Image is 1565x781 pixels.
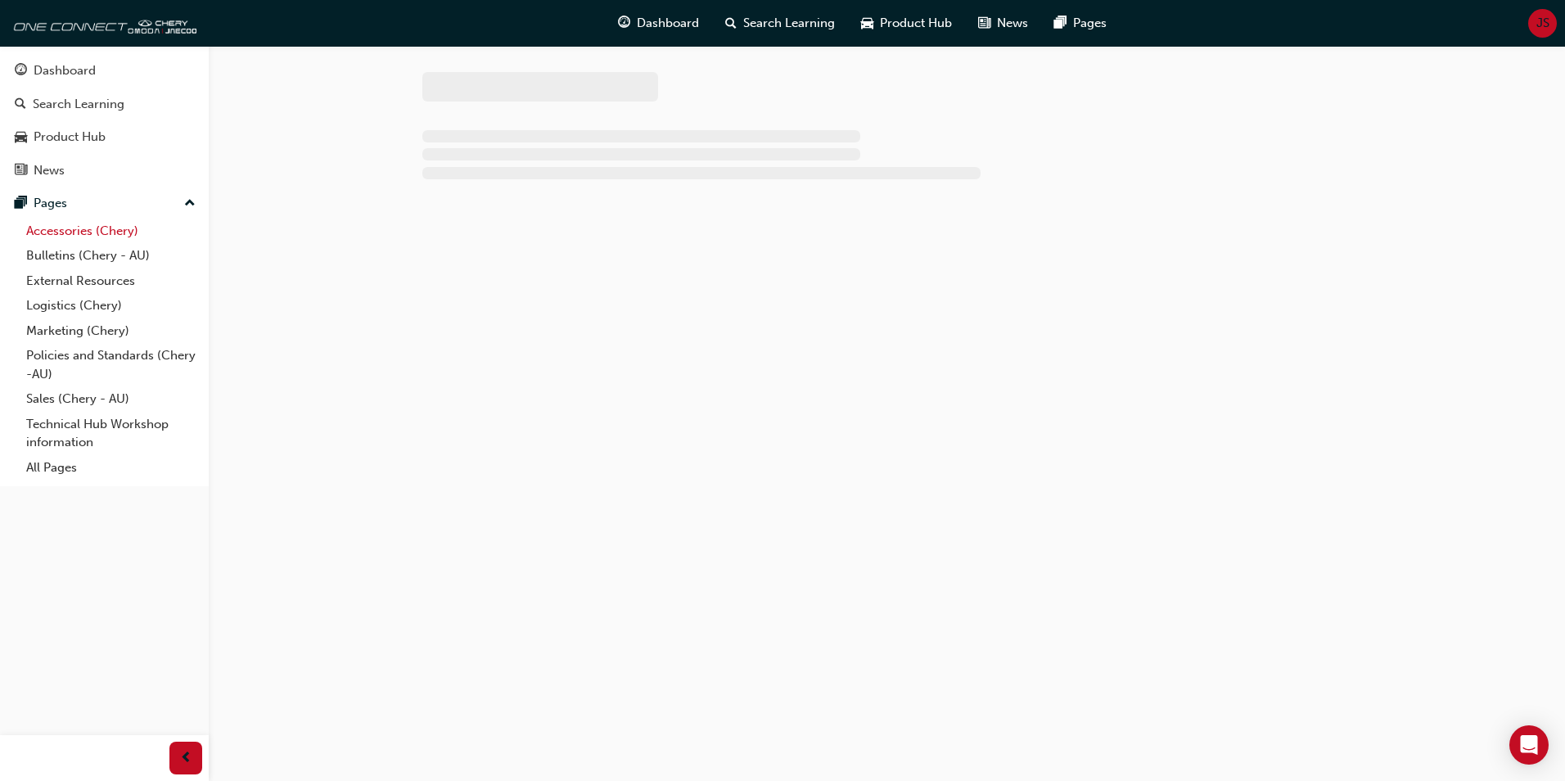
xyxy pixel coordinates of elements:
[605,7,712,40] a: guage-iconDashboard
[15,196,27,211] span: pages-icon
[34,161,65,180] div: News
[1073,14,1107,33] span: Pages
[20,269,202,294] a: External Resources
[1536,14,1549,33] span: JS
[180,748,192,769] span: prev-icon
[15,97,26,112] span: search-icon
[7,89,202,120] a: Search Learning
[15,164,27,178] span: news-icon
[7,122,202,152] a: Product Hub
[618,13,630,34] span: guage-icon
[7,188,202,219] button: Pages
[7,56,202,86] a: Dashboard
[33,95,124,114] div: Search Learning
[20,343,202,386] a: Policies and Standards (Chery -AU)
[725,13,737,34] span: search-icon
[20,293,202,318] a: Logistics (Chery)
[8,7,196,39] img: oneconnect
[637,14,699,33] span: Dashboard
[20,243,202,269] a: Bulletins (Chery - AU)
[712,7,848,40] a: search-iconSearch Learning
[7,52,202,188] button: DashboardSearch LearningProduct HubNews
[880,14,952,33] span: Product Hub
[997,14,1028,33] span: News
[743,14,835,33] span: Search Learning
[20,455,202,481] a: All Pages
[1054,13,1067,34] span: pages-icon
[20,219,202,244] a: Accessories (Chery)
[1509,725,1549,765] div: Open Intercom Messenger
[965,7,1041,40] a: news-iconNews
[20,318,202,344] a: Marketing (Chery)
[184,193,196,214] span: up-icon
[34,194,67,213] div: Pages
[15,130,27,145] span: car-icon
[34,128,106,147] div: Product Hub
[861,13,873,34] span: car-icon
[15,64,27,79] span: guage-icon
[1528,9,1557,38] button: JS
[34,61,96,80] div: Dashboard
[20,386,202,412] a: Sales (Chery - AU)
[20,412,202,455] a: Technical Hub Workshop information
[848,7,965,40] a: car-iconProduct Hub
[7,156,202,186] a: News
[978,13,990,34] span: news-icon
[1041,7,1120,40] a: pages-iconPages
